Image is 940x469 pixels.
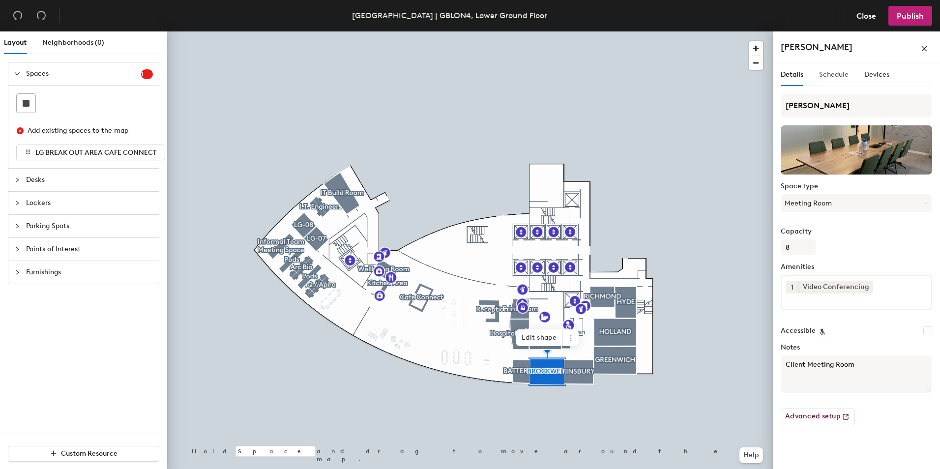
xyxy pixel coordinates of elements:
span: Points of Interest [26,238,153,261]
label: Capacity [781,228,932,235]
button: LG BREAK OUT AREA CAFE CONNECT [16,145,165,160]
span: collapsed [14,223,20,229]
button: 1 [786,281,798,293]
span: Schedule [819,70,849,79]
span: Desks [26,169,153,191]
div: Add existing spaces to the map [28,125,145,136]
button: Close [848,6,884,26]
span: Details [781,70,803,79]
span: Edit shape [516,329,563,346]
span: Spaces [26,62,141,85]
span: close-circle [17,127,24,134]
span: Publish [897,11,924,21]
label: Space type [781,182,932,190]
span: Custom Resource [61,449,117,458]
span: 1 [141,71,153,78]
span: close [921,45,928,52]
button: Advanced setup [781,409,855,425]
span: LG BREAK OUT AREA CAFE CONNECT [35,148,157,157]
span: Lockers [26,192,153,214]
div: [GEOGRAPHIC_DATA] | GBLON4, Lower Ground Floor [352,9,547,22]
span: Devices [864,70,889,79]
button: Publish [888,6,932,26]
textarea: Client Meeting Room [781,355,932,393]
label: Accessible [781,327,816,335]
span: collapsed [14,269,20,275]
span: collapsed [14,177,20,183]
span: undo [13,10,23,20]
button: Redo (⌘ + ⇧ + Z) [31,6,51,26]
span: 1 [791,282,793,293]
div: Video Conferencing [798,281,873,293]
button: Custom Resource [8,446,159,462]
sup: 1 [141,69,153,79]
span: collapsed [14,200,20,206]
span: Parking Spots [26,215,153,237]
label: Notes [781,344,932,352]
button: Meeting Room [781,194,932,212]
span: Neighborhoods (0) [42,38,104,47]
button: Help [739,447,763,463]
span: expanded [14,71,20,77]
span: Layout [4,38,27,47]
button: Undo (⌘ + Z) [8,6,28,26]
span: Close [856,11,876,21]
label: Amenities [781,263,932,271]
img: The space named BROCKWELL [781,125,932,175]
span: collapsed [14,246,20,252]
span: Furnishings [26,261,153,284]
h4: [PERSON_NAME] [781,41,852,54]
